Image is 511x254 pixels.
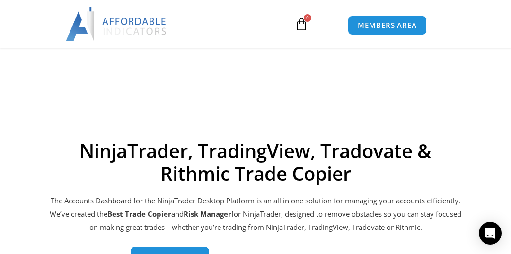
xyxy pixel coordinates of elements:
a: 0 [281,10,322,38]
span: 0 [304,14,311,22]
div: Open Intercom Messenger [479,222,502,245]
a: MEMBERS AREA [348,16,427,35]
b: Best Trade Copier [107,209,171,219]
img: LogoAI | Affordable Indicators – NinjaTrader [66,7,167,41]
strong: Risk Manager [184,209,231,219]
h2: NinjaTrader, TradingView, Tradovate & Rithmic Trade Copier [47,140,464,185]
span: MEMBERS AREA [358,22,417,29]
p: The Accounts Dashboard for the NinjaTrader Desktop Platform is an all in one solution for managin... [47,194,464,234]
